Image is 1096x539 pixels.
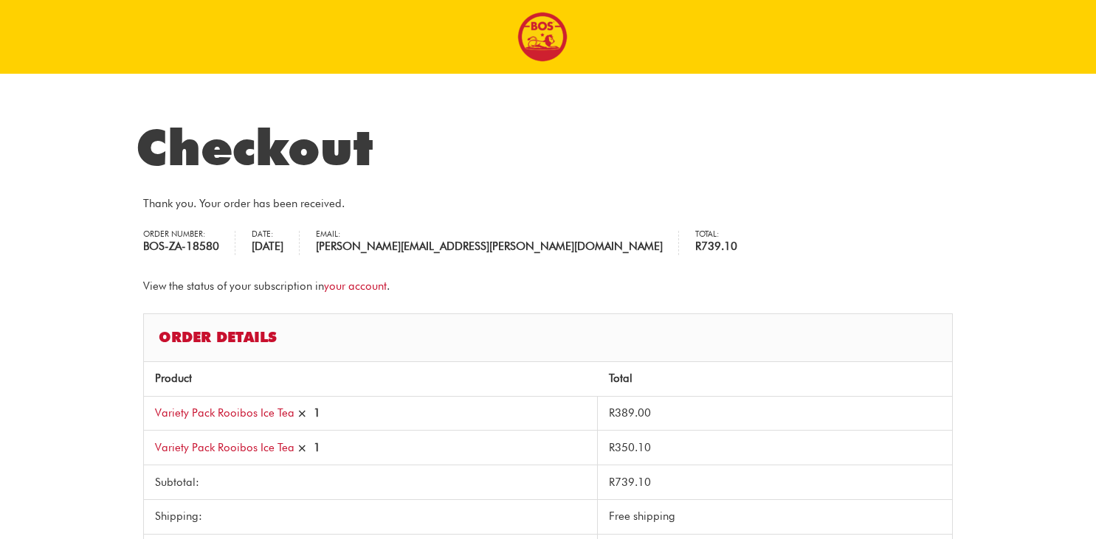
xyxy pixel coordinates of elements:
p: View the status of your subscription in . [143,277,953,296]
strong: [DATE] [252,238,283,255]
strong: × 1 [297,406,320,420]
strong: × 1 [297,441,320,454]
a: your account [324,279,387,293]
span: R [609,441,615,454]
bdi: 739.10 [695,240,737,253]
span: R [609,476,615,489]
h2: Order details [143,313,953,361]
th: Product [144,362,598,396]
a: Variety Pack Rooibos Ice Tea [155,406,294,420]
span: 739.10 [609,476,651,489]
strong: [PERSON_NAME][EMAIL_ADDRESS][PERSON_NAME][DOMAIN_NAME] [316,238,663,255]
li: Email: [316,231,679,255]
a: Variety Pack Rooibos Ice Tea [155,441,294,454]
span: R [609,406,615,420]
th: Total [598,362,952,396]
strong: BOS-ZA-18580 [143,238,219,255]
th: Subtotal: [144,465,598,499]
li: Order number: [143,231,235,255]
li: Date: [252,231,300,255]
bdi: 389.00 [609,406,651,420]
bdi: 350.10 [609,441,651,454]
span: R [695,240,701,253]
p: Thank you. Your order has been received. [143,195,953,213]
img: BOS logo finals-200px [517,12,568,62]
th: Shipping: [144,499,598,534]
td: Free shipping [598,499,952,534]
h1: Checkout [136,118,960,177]
li: Total: [695,231,753,255]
